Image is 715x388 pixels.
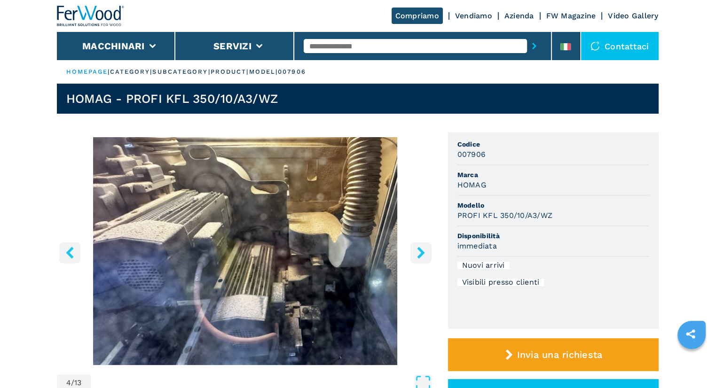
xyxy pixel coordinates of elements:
[546,11,596,20] a: FW Magazine
[590,41,600,51] img: Contattaci
[82,40,145,52] button: Macchinari
[517,349,602,360] span: Invia una richiesta
[108,68,110,75] span: |
[57,137,434,365] img: Bordatrice LOTTO 1 HOMAG PROFI KFL 350/10/A3/WZ
[457,279,544,286] div: Visibili presso clienti
[457,231,649,241] span: Disponibilità
[249,68,278,76] p: model |
[110,68,153,76] p: category |
[448,338,659,371] button: Invia una richiesta
[213,40,251,52] button: Servizi
[581,32,659,60] div: Contattaci
[457,210,553,221] h3: PROFI KFL 350/10/A3/WZ
[57,6,125,26] img: Ferwood
[457,262,510,269] div: Nuovi arrivi
[457,201,649,210] span: Modello
[66,91,278,106] h1: HOMAG - PROFI KFL 350/10/A3/WZ
[57,137,434,365] div: Go to Slide 4
[410,242,432,263] button: right-button
[71,379,74,387] span: /
[457,241,497,251] h3: immediata
[278,68,306,76] p: 007906
[457,179,487,190] h3: HOMAG
[457,149,486,160] h3: 007906
[527,35,542,57] button: submit-button
[59,242,80,263] button: left-button
[66,68,108,75] a: HOMEPAGE
[457,170,649,179] span: Marca
[74,379,82,387] span: 13
[675,346,708,381] iframe: Chat
[608,11,658,20] a: Video Gallery
[455,11,492,20] a: Vendiamo
[211,68,249,76] p: product |
[504,11,534,20] a: Azienda
[66,379,71,387] span: 4
[152,68,210,76] p: subcategory |
[457,140,649,149] span: Codice
[679,322,702,346] a: sharethis
[392,8,443,24] a: Compriamo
